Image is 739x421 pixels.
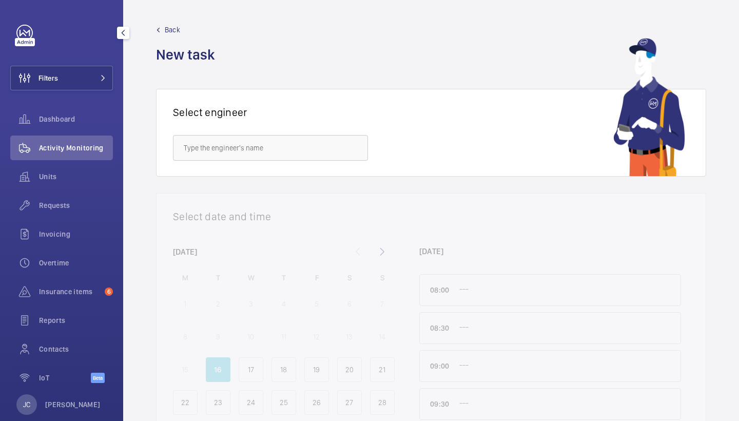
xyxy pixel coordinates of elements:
span: Units [39,171,113,182]
p: [PERSON_NAME] [45,399,101,410]
span: Reports [39,315,113,326]
span: IoT [39,373,91,383]
h1: Select engineer [173,106,247,119]
span: 6 [105,288,113,296]
img: mechanic using app [613,38,685,176]
h1: New task [156,45,221,64]
span: Filters [38,73,58,83]
span: Insurance items [39,286,101,297]
span: Back [165,25,180,35]
span: Overtime [39,258,113,268]
span: Dashboard [39,114,113,124]
p: JC [23,399,30,410]
span: Beta [91,373,105,383]
input: Type the engineer's name [173,135,368,161]
span: Invoicing [39,229,113,239]
span: Requests [39,200,113,210]
span: Activity Monitoring [39,143,113,153]
span: Contacts [39,344,113,354]
button: Filters [10,66,113,90]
